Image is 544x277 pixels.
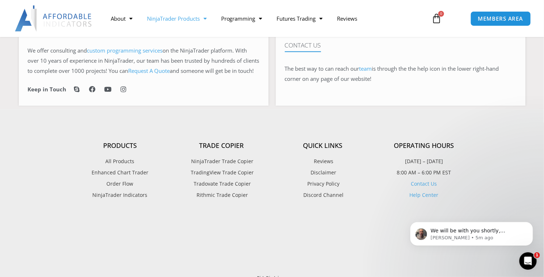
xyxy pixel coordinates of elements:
a: MEMBERS AREA [471,11,531,26]
span: Privacy Policy [306,179,340,189]
a: NinjaTrader Trade Copier [171,157,272,166]
a: TradingView Trade Copier [171,168,272,178]
h4: Trade Copier [171,142,272,150]
span: 0 [438,11,444,17]
a: Futures Trading [270,10,330,27]
iframe: Intercom live chat [519,252,537,270]
span: Tradovate Trade Copier [192,179,251,189]
a: Tradovate Trade Copier [171,179,272,189]
a: Enhanced Chart Trader [69,168,171,178]
iframe: Intercom notifications message [399,207,544,257]
span: Rithmic Trade Copier [195,191,248,200]
p: 8:00 AM – 6:00 PM EST [374,168,475,178]
h6: Keep in Touch [28,86,67,93]
a: Help Center [410,192,439,199]
p: The best way to can reach our is through the the help icon in the lower right-hand corner on any ... [285,64,516,84]
a: Contact Us [411,181,437,187]
img: LogoAI | Affordable Indicators – NinjaTrader [15,5,93,32]
nav: Menu [104,10,425,27]
span: Reviews [312,157,333,166]
a: Disclaimer [272,168,374,178]
h4: Quick Links [272,142,374,150]
span: MEMBERS AREA [478,16,523,21]
span: NinjaTrader Trade Copier [189,157,253,166]
a: NinjaTrader Products [140,10,214,27]
span: 1 [534,252,540,258]
a: Programming [214,10,270,27]
a: Rithmic Trade Copier [171,191,272,200]
p: [DATE] – [DATE] [374,157,475,166]
a: Reviews [330,10,365,27]
a: custom programming services [87,47,163,54]
a: team [359,65,372,73]
span: Disclaimer [309,168,337,178]
span: TradingView Trade Copier [189,168,254,178]
span: NinjaTrader Indicators [93,191,148,200]
a: Order Flow [69,179,171,189]
iframe: Customer reviews powered by Trustpilot [69,216,475,267]
span: Enhanced Chart Trader [92,168,148,178]
a: 0 [421,8,452,29]
span: Order Flow [107,179,134,189]
a: Discord Channel [272,191,374,200]
span: All Products [106,157,135,166]
a: Privacy Policy [272,179,374,189]
h4: Products [69,142,171,150]
span: on the NinjaTrader platform. With over 10 years of experience in NinjaTrader, our team has been t... [28,47,260,75]
a: About [104,10,140,27]
a: Request A Quote [128,67,170,75]
a: NinjaTrader Indicators [69,191,171,200]
a: All Products [69,157,171,166]
h4: Contact Us [285,42,516,49]
a: Reviews [272,157,374,166]
h4: Operating Hours [374,142,475,150]
span: Discord Channel [302,191,344,200]
span: We offer consulting and [28,47,163,54]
